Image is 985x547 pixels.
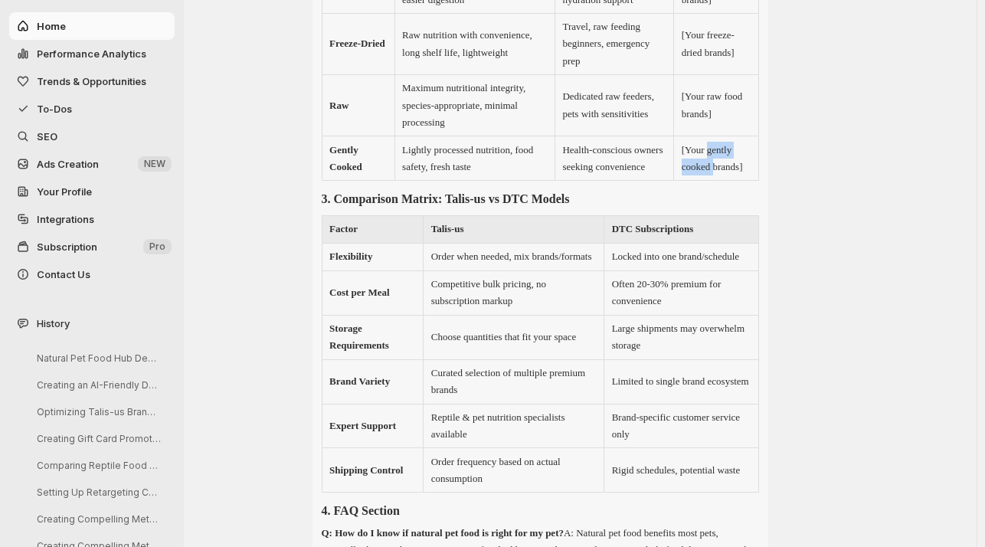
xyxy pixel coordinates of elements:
span: Subscription [37,241,97,253]
strong: Brand Variety [329,375,390,387]
td: Raw nutrition with convenience, long shelf life, lightweight [394,13,555,74]
strong: DTC Subscriptions [612,223,694,234]
td: Competitive bulk pricing, no subscription markup [424,270,604,315]
button: Creating Compelling Meta Ads Creatives [25,507,170,531]
span: Pro [149,241,165,253]
button: Contact Us [9,260,175,288]
span: SEO [37,130,57,142]
td: Dedicated raw feeders, pets with sensitivities [555,75,673,136]
td: [Your raw food brands] [674,75,758,136]
td: Choose quantities that fit your space [424,315,604,359]
button: Ads Creation [9,150,175,178]
td: Often 20-30% premium for convenience [604,270,758,315]
span: Ads Creation [37,158,99,170]
button: Setting Up Retargeting Campaigns [25,480,170,504]
a: Integrations [9,205,175,233]
button: Optimizing Talis-us Brand Entity Page [25,400,170,424]
td: [Your freeze-dried brands] [674,13,758,74]
span: Home [37,20,66,32]
strong: Factor [329,223,358,234]
span: To-Dos [37,103,72,115]
strong: Expert Support [329,420,396,431]
button: To-Dos [9,95,175,123]
td: Limited to single brand ecosystem [604,359,758,404]
button: Home [9,12,175,40]
td: Lightly processed nutrition, food safety, fresh taste [394,136,555,181]
span: History [37,316,70,331]
button: Trends & Opportunities [9,67,175,95]
button: Creating an AI-Friendly Dog Treat Resource [25,373,170,397]
strong: Storage Requirements [329,323,389,351]
td: Curated selection of multiple premium brands [424,359,604,404]
td: Health-conscious owners seeking convenience [555,136,673,181]
td: Large shipments may overwhelm storage [604,315,758,359]
a: SEO [9,123,175,150]
button: Natural Pet Food Hub Development Guide [25,346,170,370]
td: Order when needed, mix brands/formats [424,243,604,270]
td: Reptile & pet nutrition specialists available [424,404,604,448]
strong: Shipping Control [329,464,403,476]
strong: 4. FAQ Section [322,504,400,517]
strong: Gently Cooked [329,144,362,172]
button: Subscription [9,233,175,260]
span: NEW [144,158,165,170]
td: Order frequency based on actual consumption [424,448,604,493]
strong: Cost per Meal [329,287,389,298]
span: Integrations [37,213,94,225]
strong: Flexibility [329,251,372,262]
td: [Your gently cooked brands] [674,136,758,181]
strong: 3. Comparison Matrix: Talis-us vs DTC Models [322,192,570,205]
a: Your Profile [9,178,175,205]
strong: Freeze-Dried [329,38,385,49]
strong: Talis-us [431,223,464,234]
button: Comparing Reptile Food Vendors: Quality & Delivery [25,454,170,477]
td: Locked into one brand/schedule [604,243,758,270]
span: Contact Us [37,268,90,280]
span: Performance Analytics [37,47,146,60]
span: Trends & Opportunities [37,75,146,87]
button: Creating Gift Card Promotions [25,427,170,450]
td: Travel, raw feeding beginners, emergency prep [555,13,673,74]
strong: Q: How do I know if natural pet food is right for my pet? [322,527,564,539]
button: Performance Analytics [9,40,175,67]
td: Rigid schedules, potential waste [604,448,758,493]
span: Your Profile [37,185,92,198]
strong: Raw [329,100,349,111]
td: Brand-specific customer service only [604,404,758,448]
td: Maximum nutritional integrity, species-appropriate, minimal processing [394,75,555,136]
